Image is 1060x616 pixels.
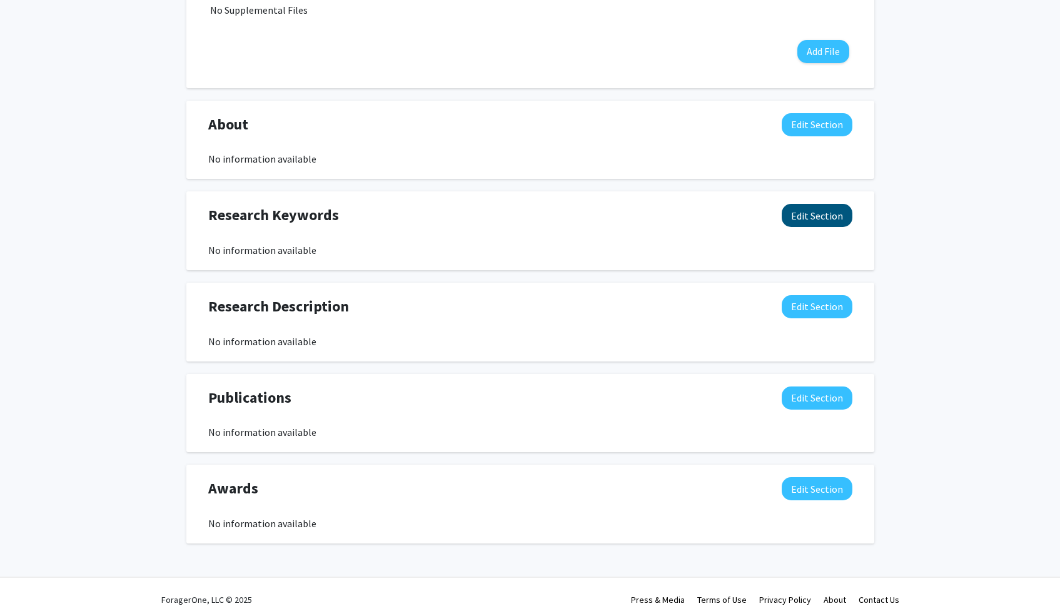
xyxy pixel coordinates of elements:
[782,204,852,227] button: Edit Research Keywords
[210,3,851,18] div: No Supplemental Files
[208,295,349,318] span: Research Description
[782,295,852,318] button: Edit Research Description
[208,516,852,531] div: No information available
[631,594,685,605] a: Press & Media
[797,40,849,63] button: Add File
[782,386,852,410] button: Edit Publications
[208,204,339,226] span: Research Keywords
[859,594,899,605] a: Contact Us
[208,334,852,349] div: No information available
[208,477,258,500] span: Awards
[824,594,846,605] a: About
[208,425,852,440] div: No information available
[208,243,852,258] div: No information available
[782,113,852,136] button: Edit About
[208,386,291,409] span: Publications
[208,151,852,166] div: No information available
[759,594,811,605] a: Privacy Policy
[697,594,747,605] a: Terms of Use
[782,477,852,500] button: Edit Awards
[208,113,248,136] span: About
[9,560,53,607] iframe: Chat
